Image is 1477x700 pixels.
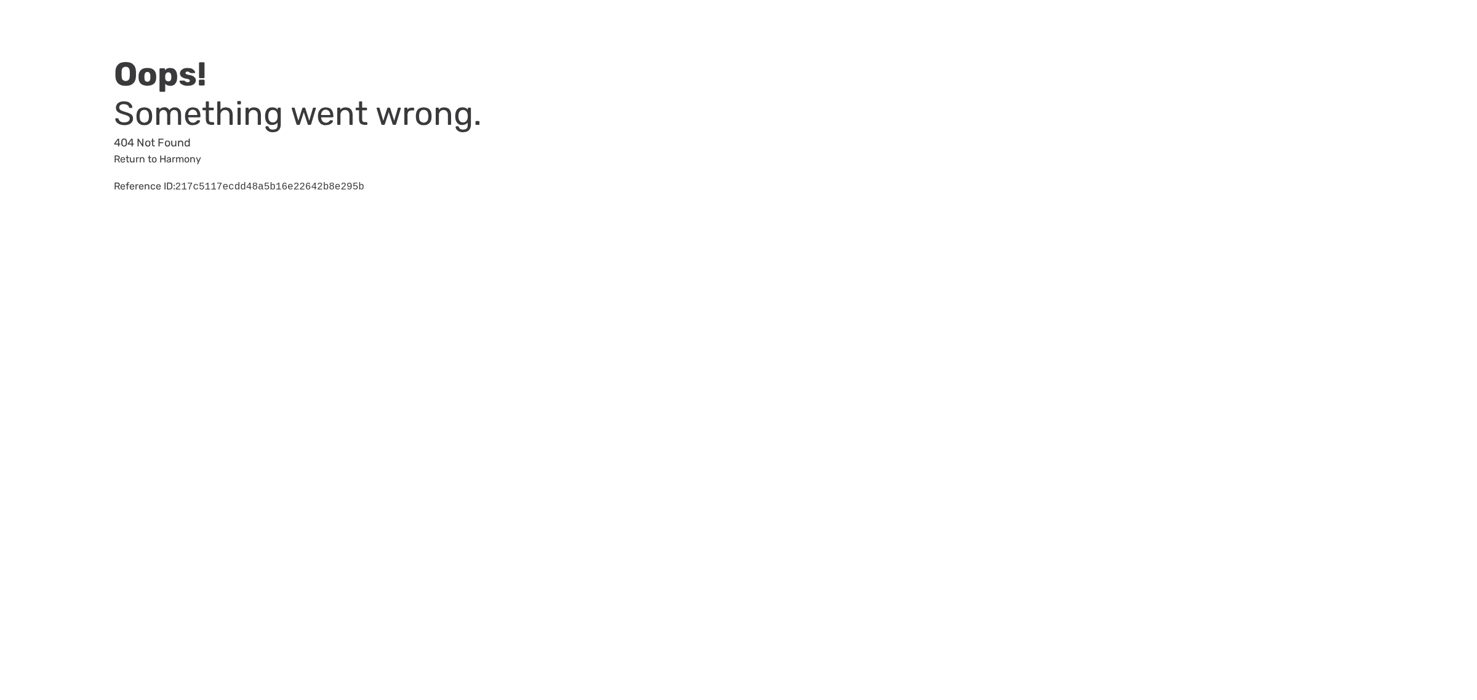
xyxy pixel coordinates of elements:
a: Return to Harmony [114,153,201,165]
p: 404 Not Found [114,133,682,152]
h2: Oops! [114,55,682,94]
h3: Something went wrong. [114,94,682,133]
pre: 217c5117ecdd48a5b16e22642b8e295b [175,181,364,193]
div: Reference ID: [114,179,682,194]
